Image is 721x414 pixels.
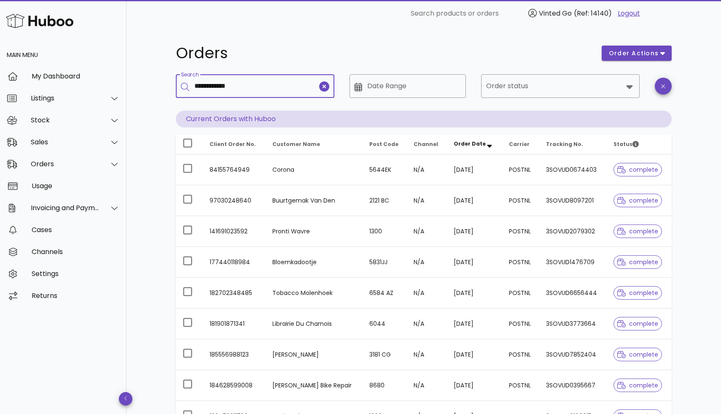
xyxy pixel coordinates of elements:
[363,278,407,308] td: 6584 AZ
[617,198,658,203] span: complete
[617,259,658,265] span: complete
[607,134,672,154] th: Status
[203,370,266,401] td: 184628599008
[266,185,363,216] td: Buurtgemak Van Den
[266,134,363,154] th: Customer Name
[407,154,447,185] td: N/A
[266,339,363,370] td: [PERSON_NAME]
[502,278,539,308] td: POSTNL
[266,278,363,308] td: Tobacco Molenhoek
[407,247,447,278] td: N/A
[407,370,447,401] td: N/A
[407,339,447,370] td: N/A
[32,226,120,234] div: Cases
[31,160,100,168] div: Orders
[407,308,447,339] td: N/A
[319,81,329,92] button: clear icon
[539,216,607,247] td: 3SOVUD2079302
[502,370,539,401] td: POSTNL
[539,8,572,18] span: Vinted Go
[617,228,658,234] span: complete
[539,308,607,339] td: 3SOVUD3773664
[502,185,539,216] td: POSTNL
[539,154,607,185] td: 3SOVUD0674403
[203,339,266,370] td: 185556988123
[602,46,672,61] button: order actions
[447,134,503,154] th: Order Date: Sorted descending. Activate to remove sorting.
[539,247,607,278] td: 3SOVUD1476709
[407,185,447,216] td: N/A
[363,370,407,401] td: 8680
[266,370,363,401] td: [PERSON_NAME] Bike Repair
[181,72,199,78] label: Search
[539,134,607,154] th: Tracking No.
[407,134,447,154] th: Channel
[203,134,266,154] th: Client Order No.
[363,134,407,154] th: Post Code
[32,72,120,80] div: My Dashboard
[618,8,640,19] a: Logout
[203,278,266,308] td: 182702348485
[414,141,438,148] span: Channel
[203,216,266,247] td: 141691023592
[203,154,266,185] td: 84155764949
[502,339,539,370] td: POSTNL
[176,46,592,61] h1: Orders
[502,154,539,185] td: POSTNL
[502,216,539,247] td: POSTNL
[447,185,503,216] td: [DATE]
[617,382,658,388] span: complete
[32,182,120,190] div: Usage
[266,247,363,278] td: Bloemkadootje
[502,134,539,154] th: Carrier
[509,141,530,148] span: Carrier
[447,154,503,185] td: [DATE]
[617,352,658,357] span: complete
[363,185,407,216] td: 2121 BC
[363,216,407,247] td: 1300
[502,247,539,278] td: POSTNL
[272,141,320,148] span: Customer Name
[266,216,363,247] td: Pronti Wavre
[539,370,607,401] td: 3SOVUD0395667
[203,308,266,339] td: 181901871341
[447,370,503,401] td: [DATE]
[363,308,407,339] td: 6044
[32,292,120,300] div: Returns
[266,154,363,185] td: Corona
[6,12,73,30] img: Huboo Logo
[454,140,486,147] span: Order Date
[613,141,639,148] span: Status
[539,278,607,308] td: 3SOVUD6656444
[617,290,658,296] span: complete
[203,185,266,216] td: 97030248640
[266,308,363,339] td: Librairie Du Charnois
[617,167,658,173] span: complete
[502,308,539,339] td: POSTNL
[203,247,266,278] td: 177440118984
[539,339,607,370] td: 3SOVUD7852404
[447,216,503,247] td: [DATE]
[31,94,100,102] div: Listings
[447,247,503,278] td: [DATE]
[539,185,607,216] td: 3SOVUD8097201
[363,247,407,278] td: 5831JJ
[407,278,447,308] td: N/A
[574,8,612,18] span: (Ref: 14140)
[608,49,659,58] span: order actions
[176,111,672,127] p: Current Orders with Huboo
[32,270,120,278] div: Settings
[363,154,407,185] td: 5644EK
[407,216,447,247] td: N/A
[31,138,100,146] div: Sales
[369,141,398,148] span: Post Code
[31,204,100,212] div: Invoicing and Payments
[447,339,503,370] td: [DATE]
[363,339,407,370] td: 3181 CG
[32,248,120,256] div: Channels
[31,116,100,124] div: Stock
[546,141,583,148] span: Tracking No.
[447,308,503,339] td: [DATE]
[210,141,256,148] span: Client Order No.
[447,278,503,308] td: [DATE]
